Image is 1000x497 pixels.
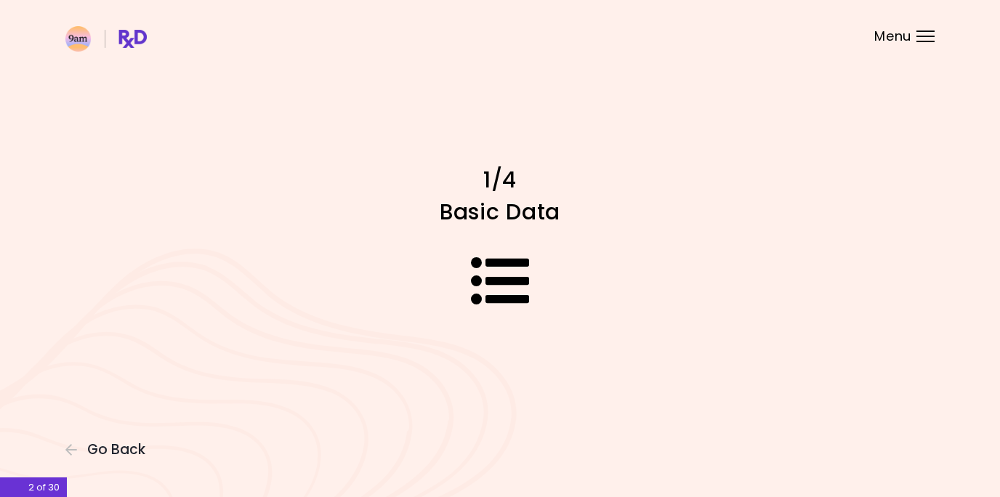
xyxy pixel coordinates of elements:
span: Menu [874,30,911,43]
span: Go Back [87,442,145,458]
h1: Basic Data [246,198,754,226]
h1: 1/4 [246,166,754,194]
button: Go Back [65,442,153,458]
img: RxDiet [65,26,147,52]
